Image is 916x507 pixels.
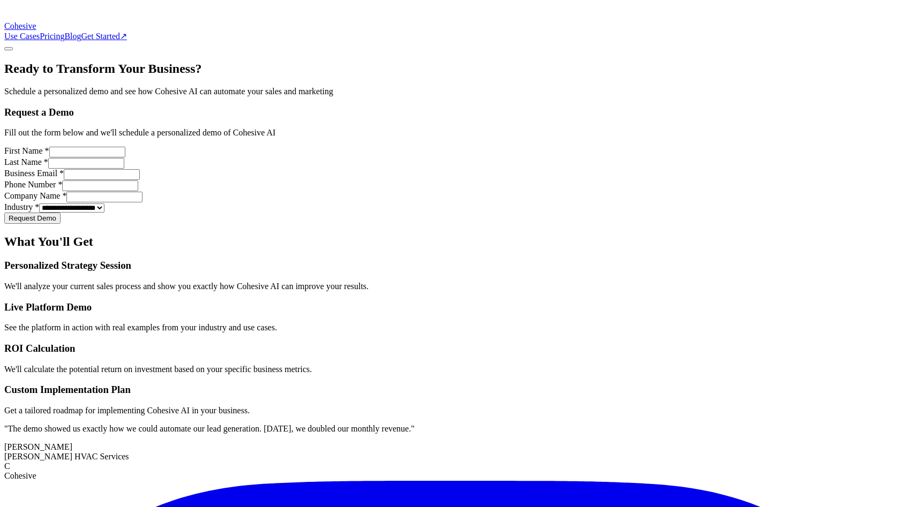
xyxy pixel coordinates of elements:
[4,282,912,291] p: We'll analyze your current sales process and show you exactly how Cohesive AI can improve your re...
[4,157,48,167] label: Last Name *
[4,32,40,41] a: Use Cases
[4,323,912,332] p: See the platform in action with real examples from your industry and use cases.
[4,62,912,76] h1: Ready to Transform Your Business?
[4,169,64,178] label: Business Email *
[4,343,912,354] h3: ROI Calculation
[4,471,36,480] span: Cohesive
[4,213,61,224] button: Request Demo
[81,32,127,41] a: Get Started↗
[4,384,912,396] h3: Custom Implementation Plan
[4,107,912,118] h3: Request a Demo
[4,47,13,50] button: Toggle menu
[4,260,912,271] h3: Personalized Strategy Session
[4,461,10,471] span: C
[64,32,81,41] a: Blog
[4,406,912,415] p: Get a tailored roadmap for implementing Cohesive AI in your business.
[4,191,66,200] label: Company Name *
[4,202,39,211] label: Industry *
[4,180,62,189] label: Phone Number *
[4,301,912,313] h3: Live Platform Demo
[4,146,49,155] label: First Name *
[4,9,912,31] a: Cohesive
[40,32,64,41] a: Pricing
[4,424,912,434] p: "The demo showed us exactly how we could automate our lead generation. [DATE], we doubled our mon...
[4,365,912,374] p: We'll calculate the potential return on investment based on your specific business metrics.
[4,452,912,461] div: [PERSON_NAME] HVAC Services
[120,32,127,41] span: ↗
[4,128,912,138] p: Fill out the form below and we'll schedule a personalized demo of Cohesive AI
[4,87,912,96] p: Schedule a personalized demo and see how Cohesive AI can automate your sales and marketing
[4,21,36,31] span: Cohesive
[4,442,912,452] div: [PERSON_NAME]
[4,234,912,249] h2: What You'll Get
